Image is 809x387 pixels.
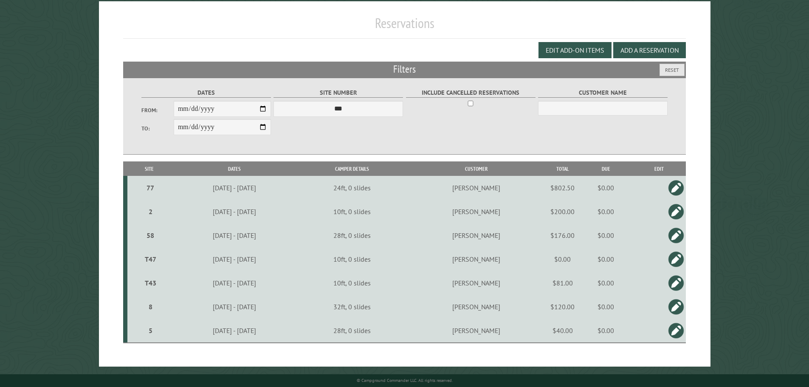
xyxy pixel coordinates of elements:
div: [DATE] - [DATE] [173,279,296,287]
button: Add a Reservation [613,42,686,58]
td: $0.00 [580,295,632,319]
th: Due [580,161,632,176]
td: $0.00 [546,247,580,271]
td: $0.00 [580,271,632,295]
button: Reset [660,64,685,76]
td: 28ft, 0 slides [297,319,407,343]
div: 77 [131,184,170,192]
button: Edit Add-on Items [538,42,612,58]
label: Dates [141,88,271,98]
th: Customer [407,161,545,176]
th: Edit [632,161,686,176]
div: 2 [131,207,170,216]
div: [DATE] - [DATE] [173,184,296,192]
div: [DATE] - [DATE] [173,207,296,216]
td: 24ft, 0 slides [297,176,407,200]
div: 5 [131,326,170,335]
td: $81.00 [546,271,580,295]
h1: Reservations [123,15,686,38]
td: [PERSON_NAME] [407,295,545,319]
h2: Filters [123,62,686,78]
th: Total [546,161,580,176]
td: $0.00 [580,223,632,247]
td: [PERSON_NAME] [407,223,545,247]
td: $40.00 [546,319,580,343]
div: [DATE] - [DATE] [173,326,296,335]
div: 8 [131,302,170,311]
th: Site [127,161,172,176]
td: [PERSON_NAME] [407,247,545,271]
td: [PERSON_NAME] [407,200,545,223]
small: © Campground Commander LLC. All rights reserved. [357,378,453,383]
td: $200.00 [546,200,580,223]
td: $176.00 [546,223,580,247]
td: $0.00 [580,176,632,200]
td: 10ft, 0 slides [297,200,407,223]
td: 32ft, 0 slides [297,295,407,319]
td: [PERSON_NAME] [407,271,545,295]
td: $802.50 [546,176,580,200]
td: $0.00 [580,200,632,223]
label: Customer Name [538,88,668,98]
label: Include Cancelled Reservations [406,88,536,98]
td: 28ft, 0 slides [297,223,407,247]
div: T47 [131,255,170,263]
td: [PERSON_NAME] [407,319,545,343]
th: Camper Details [297,161,407,176]
label: Site Number [273,88,403,98]
td: 10ft, 0 slides [297,247,407,271]
td: $0.00 [580,319,632,343]
div: T43 [131,279,170,287]
td: [PERSON_NAME] [407,176,545,200]
div: [DATE] - [DATE] [173,231,296,240]
div: [DATE] - [DATE] [173,302,296,311]
td: $0.00 [580,247,632,271]
td: $120.00 [546,295,580,319]
div: 58 [131,231,170,240]
label: To: [141,124,174,133]
label: From: [141,106,174,114]
td: 10ft, 0 slides [297,271,407,295]
th: Dates [172,161,297,176]
div: [DATE] - [DATE] [173,255,296,263]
